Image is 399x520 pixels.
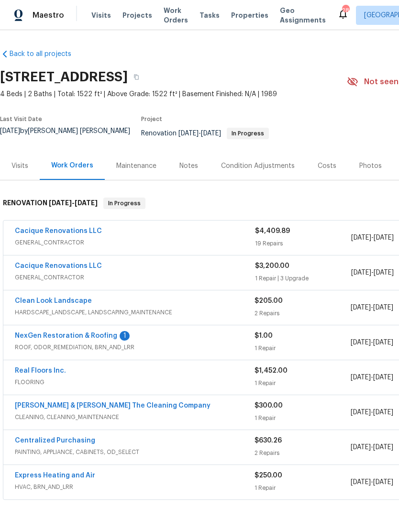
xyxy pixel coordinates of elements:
[104,199,144,208] span: In Progress
[374,234,394,241] span: [DATE]
[373,339,393,346] span: [DATE]
[15,472,95,479] a: Express Heating and Air
[15,402,211,409] a: [PERSON_NAME] & [PERSON_NAME] The Cleaning Company
[91,11,111,20] span: Visits
[351,269,371,276] span: [DATE]
[373,304,393,311] span: [DATE]
[141,116,162,122] span: Project
[15,273,255,282] span: GENERAL_CONTRACTOR
[15,238,255,247] span: GENERAL_CONTRACTOR
[255,472,282,479] span: $250.00
[351,477,393,487] span: -
[51,161,93,170] div: Work Orders
[15,447,255,457] span: PAINTING, APPLIANCE, CABINETS, OD_SELECT
[255,483,350,493] div: 1 Repair
[178,130,199,137] span: [DATE]
[122,11,152,20] span: Projects
[15,482,255,492] span: HVAC, BRN_AND_LRR
[255,239,351,248] div: 19 Repairs
[15,298,92,304] a: Clean Look Landscape
[255,402,283,409] span: $300.00
[373,444,393,451] span: [DATE]
[351,373,393,382] span: -
[221,161,295,171] div: Condition Adjustments
[15,377,255,387] span: FLOORING
[351,234,371,241] span: [DATE]
[280,6,326,25] span: Geo Assignments
[351,338,393,347] span: -
[15,412,255,422] span: CLEANING, CLEANING_MAINTENANCE
[318,161,336,171] div: Costs
[15,343,255,352] span: ROOF, ODOR_REMEDIATION, BRN_AND_LRR
[120,331,130,341] div: 1
[49,199,98,206] span: -
[255,448,350,458] div: 2 Repairs
[351,339,371,346] span: [DATE]
[15,228,102,234] a: Cacique Renovations LLC
[351,444,371,451] span: [DATE]
[179,161,198,171] div: Notes
[15,308,255,317] span: HARDSCAPE_LANDSCAPE, LANDSCAPING_MAINTENANCE
[128,68,145,86] button: Copy Address
[374,269,394,276] span: [DATE]
[33,11,64,20] span: Maestro
[116,161,156,171] div: Maintenance
[255,378,350,388] div: 1 Repair
[373,479,393,486] span: [DATE]
[373,374,393,381] span: [DATE]
[351,409,371,416] span: [DATE]
[75,199,98,206] span: [DATE]
[255,413,350,423] div: 1 Repair
[255,274,351,283] div: 1 Repair | 3 Upgrade
[359,161,382,171] div: Photos
[255,343,350,353] div: 1 Repair
[199,12,220,19] span: Tasks
[3,198,98,209] h6: RENOVATION
[141,130,269,137] span: Renovation
[255,309,350,318] div: 2 Repairs
[351,374,371,381] span: [DATE]
[15,367,66,374] a: Real Floors Inc.
[255,228,290,234] span: $4,409.89
[201,130,221,137] span: [DATE]
[15,263,102,269] a: Cacique Renovations LLC
[351,443,393,452] span: -
[15,332,117,339] a: NexGen Restoration & Roofing
[11,161,28,171] div: Visits
[351,408,393,417] span: -
[164,6,188,25] span: Work Orders
[255,437,282,444] span: $630.26
[255,332,273,339] span: $1.00
[351,479,371,486] span: [DATE]
[351,304,371,311] span: [DATE]
[231,11,268,20] span: Properties
[49,199,72,206] span: [DATE]
[351,268,394,277] span: -
[15,437,95,444] a: Centralized Purchasing
[228,131,268,136] span: In Progress
[351,233,394,243] span: -
[373,409,393,416] span: [DATE]
[255,298,283,304] span: $205.00
[351,303,393,312] span: -
[178,130,221,137] span: -
[255,263,289,269] span: $3,200.00
[255,367,288,374] span: $1,452.00
[342,6,349,15] div: 28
